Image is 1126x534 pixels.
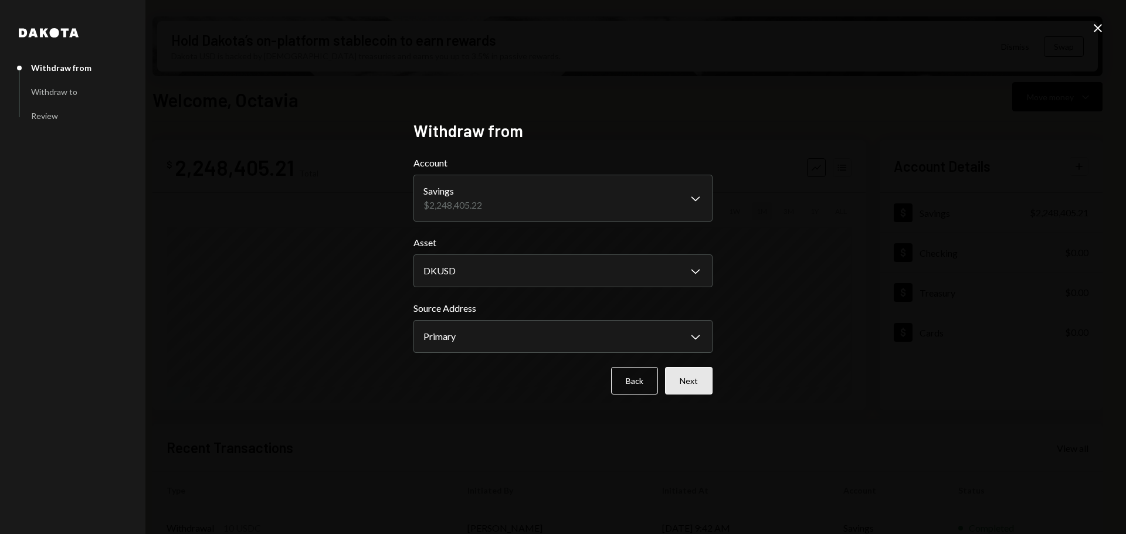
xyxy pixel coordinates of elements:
[31,87,77,97] div: Withdraw to
[31,63,91,73] div: Withdraw from
[413,156,713,170] label: Account
[413,236,713,250] label: Asset
[31,111,58,121] div: Review
[413,254,713,287] button: Asset
[611,367,658,394] button: Back
[665,367,713,394] button: Next
[413,301,713,315] label: Source Address
[413,320,713,353] button: Source Address
[413,175,713,222] button: Account
[413,120,713,142] h2: Withdraw from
